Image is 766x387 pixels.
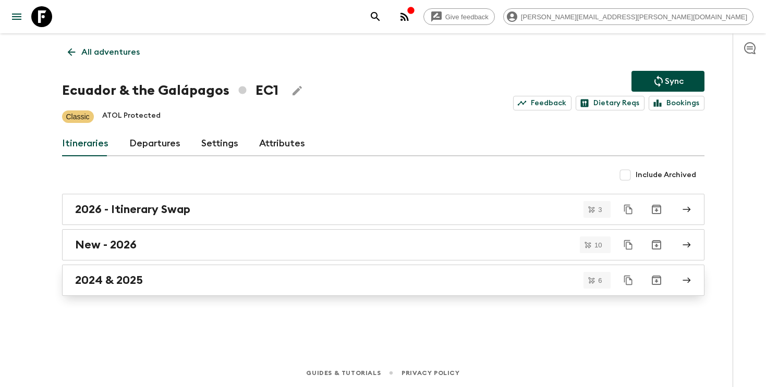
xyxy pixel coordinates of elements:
a: Attributes [259,131,305,156]
a: Departures [129,131,180,156]
button: Sync adventure departures to the booking engine [631,71,704,92]
a: Itineraries [62,131,108,156]
a: Feedback [513,96,572,110]
button: Edit Adventure Title [287,80,308,101]
button: Duplicate [619,235,638,254]
button: Archive [646,199,667,220]
p: Sync [665,75,684,88]
button: menu [6,6,27,27]
span: Give feedback [440,13,494,21]
a: Guides & Tutorials [306,367,381,379]
button: Archive [646,234,667,255]
h2: New - 2026 [75,238,137,252]
p: ATOL Protected [102,110,161,123]
button: Duplicate [619,271,638,290]
span: 6 [592,277,608,284]
p: All adventures [81,46,140,58]
span: 3 [592,206,608,213]
p: Classic [66,111,90,122]
h1: Ecuador & the Galápagos EC1 [62,80,278,101]
span: 10 [588,242,608,248]
div: [PERSON_NAME][EMAIL_ADDRESS][PERSON_NAME][DOMAIN_NAME] [503,8,753,25]
a: Bookings [649,96,704,110]
h2: 2024 & 2025 [75,273,143,287]
a: 2026 - Itinerary Swap [62,194,704,225]
a: All adventures [62,42,145,63]
a: Dietary Reqs [576,96,645,110]
span: Include Archived [636,170,696,180]
a: 2024 & 2025 [62,265,704,296]
button: Duplicate [619,200,638,219]
a: New - 2026 [62,229,704,260]
span: [PERSON_NAME][EMAIL_ADDRESS][PERSON_NAME][DOMAIN_NAME] [515,13,753,21]
a: Privacy Policy [402,367,459,379]
button: search adventures [365,6,386,27]
a: Settings [201,131,238,156]
h2: 2026 - Itinerary Swap [75,203,190,216]
button: Archive [646,270,667,291]
a: Give feedback [423,8,495,25]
